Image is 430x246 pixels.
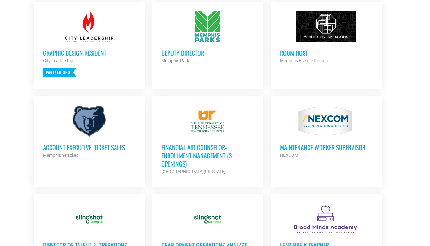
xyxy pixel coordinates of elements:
[271,2,382,74] a: Room Host Memphis Escape Rooms
[161,49,254,57] h3: Deputy Director
[280,49,372,57] h3: Room Host
[152,96,263,185] a: Financial Aid Counselor-Enrollment Management (3 Openings) [GEOGRAPHIC_DATA][US_STATE]
[43,68,77,77] p: Partner Org
[43,143,135,151] h3: Account Executive, Ticket Sales
[161,143,254,168] h3: Financial Aid Counselor-Enrollment Management (3 Openings)
[271,96,382,168] a: MAINTENANCE WORKER SUPERVISOR NEXCOM
[161,58,191,63] strong: Memphis Parks
[280,58,328,63] strong: Memphis Escape Rooms
[34,96,145,168] a: Account Executive, Ticket Sales Memphis Grizzlies
[43,58,73,63] strong: City Leadership
[34,2,145,86] a: Graphic Design Resident City Leadership Partner Org
[43,49,135,57] h3: Graphic Design Resident
[43,153,78,158] strong: Memphis Grizzlies
[280,153,298,158] strong: NEXCOM
[161,169,226,174] strong: [GEOGRAPHIC_DATA][US_STATE]
[152,2,263,74] a: Deputy Director Memphis Parks
[280,143,372,151] h3: MAINTENANCE WORKER SUPERVISOR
